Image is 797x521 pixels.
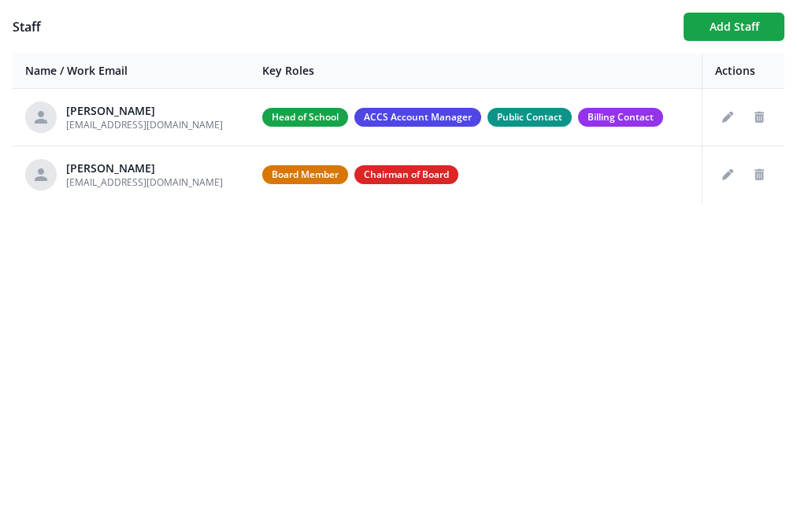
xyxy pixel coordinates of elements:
[354,108,481,127] span: ACCS Account Manager
[747,162,772,187] button: Delete staff
[66,161,223,176] div: [PERSON_NAME]
[702,54,785,89] th: Actions
[747,105,772,130] button: Delete staff
[715,162,740,187] button: Edit staff
[13,54,250,89] th: Name / Work Email
[487,108,572,127] span: Public Contact
[262,165,348,184] span: Board Member
[578,108,663,127] span: Billing Contact
[684,13,784,41] button: Add Staff
[262,108,348,127] span: Head of School
[250,54,702,89] th: Key Roles
[13,17,671,36] h1: Staff
[66,103,223,119] div: [PERSON_NAME]
[66,118,223,131] span: [EMAIL_ADDRESS][DOMAIN_NAME]
[66,176,223,189] span: [EMAIL_ADDRESS][DOMAIN_NAME]
[354,165,458,184] span: Chairman of Board
[715,105,740,130] button: Edit staff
